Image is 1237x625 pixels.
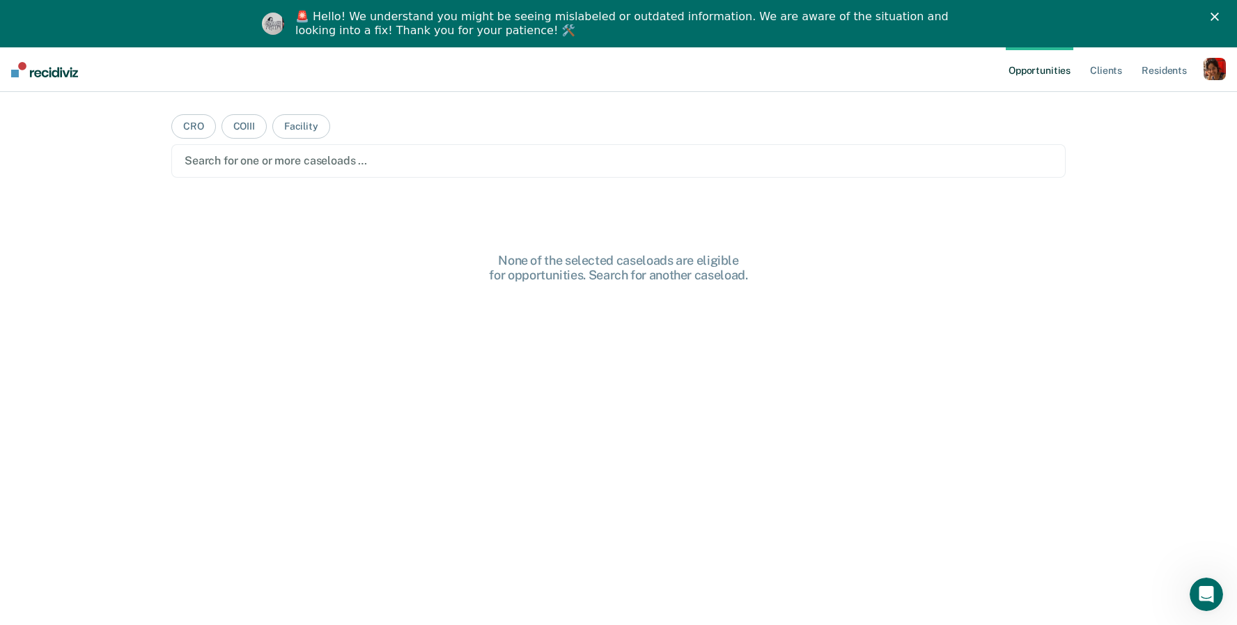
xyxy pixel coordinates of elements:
[1139,47,1190,92] a: Residents
[171,114,216,139] button: CRO
[396,253,841,283] div: None of the selected caseloads are eligible for opportunities. Search for another caseload.
[1006,47,1073,92] a: Opportunities
[272,114,330,139] button: Facility
[221,114,267,139] button: COIII
[262,13,284,35] img: Profile image for Kim
[1190,578,1223,611] iframe: Intercom live chat
[1087,47,1125,92] a: Clients
[295,10,953,38] div: 🚨 Hello! We understand you might be seeing mislabeled or outdated information. We are aware of th...
[1211,13,1224,21] div: Close
[11,62,78,77] img: Recidiviz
